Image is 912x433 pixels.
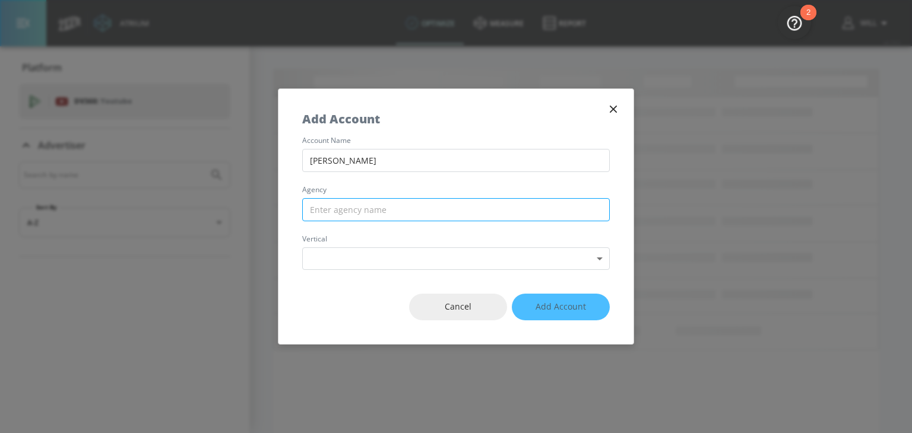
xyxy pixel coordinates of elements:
[806,12,810,28] div: 2
[302,149,610,172] input: Enter account name
[778,6,811,39] button: Open Resource Center, 2 new notifications
[409,294,507,320] button: Cancel
[302,186,610,193] label: agency
[302,247,610,270] div: ​
[302,235,610,243] label: vertical
[302,113,380,125] h5: Add Account
[302,198,610,221] input: Enter agency name
[433,300,483,314] span: Cancel
[302,137,610,144] label: account name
